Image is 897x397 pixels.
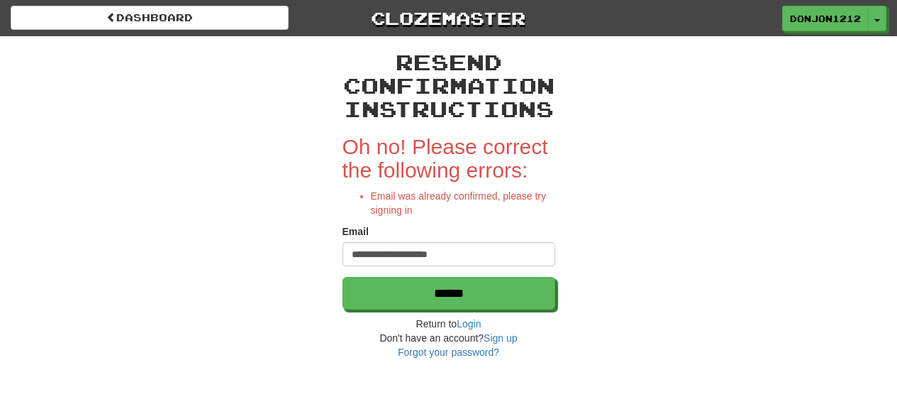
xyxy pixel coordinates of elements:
[342,50,555,121] h2: Resend confirmation instructions
[484,332,517,344] a: Sign up
[310,6,588,31] a: Clozemaster
[342,317,555,359] div: Return to Don't have an account?
[342,224,369,239] label: Email
[790,12,861,25] span: Donjon1212
[11,6,289,30] a: Dashboard
[398,347,499,358] a: Forgot your password?
[457,318,481,330] a: Login
[371,189,555,217] li: Email was already confirmed, please try signing in
[782,6,869,31] a: Donjon1212
[342,135,555,182] h2: Oh no! Please correct the following errors:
